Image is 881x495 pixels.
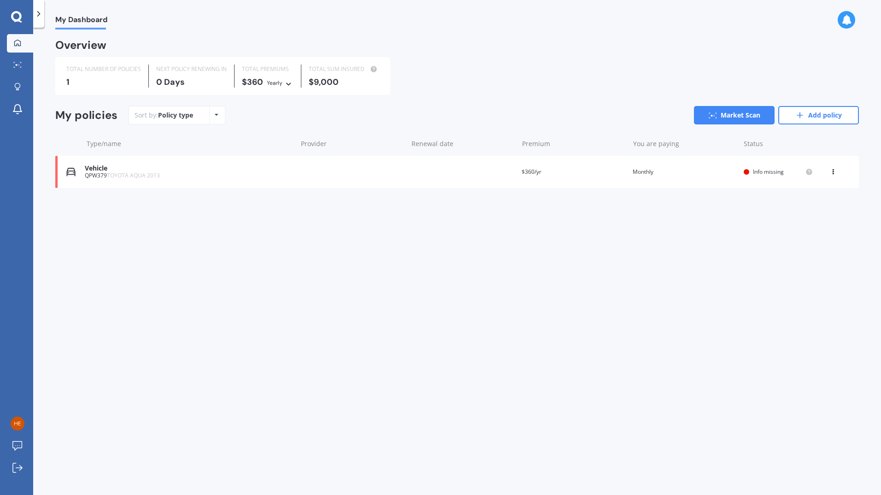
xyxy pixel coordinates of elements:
[156,65,227,74] div: NEXT POLICY RENEWING IN
[87,139,294,148] div: Type/name
[156,77,227,87] div: 0 Days
[753,168,784,176] span: Info missing
[55,109,117,122] div: My policies
[55,41,106,50] div: Overview
[242,77,294,88] div: $360
[55,15,107,28] span: My Dashboard
[778,106,859,124] a: Add policy
[66,167,76,177] img: Vehicle
[633,167,736,177] div: Monthly
[309,77,379,87] div: $9,000
[267,78,282,88] div: Yearly
[633,139,736,148] div: You are paying
[11,417,24,430] img: 7a280a78b7761efe8080b28c174fa3c5
[66,65,141,74] div: TOTAL NUMBER OF POLICIES
[66,77,141,87] div: 1
[301,139,404,148] div: Provider
[522,168,541,176] span: $360/yr
[411,139,515,148] div: Renewal date
[744,139,813,148] div: Status
[85,172,292,179] div: QPW379
[135,111,193,120] div: Sort by:
[158,111,193,120] div: Policy type
[309,65,379,74] div: TOTAL SUM INSURED
[694,106,775,124] a: Market Scan
[85,165,292,172] div: Vehicle
[107,171,160,179] span: TOYOTA AQUA 2013
[522,139,625,148] div: Premium
[242,65,294,74] div: TOTAL PREMIUMS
